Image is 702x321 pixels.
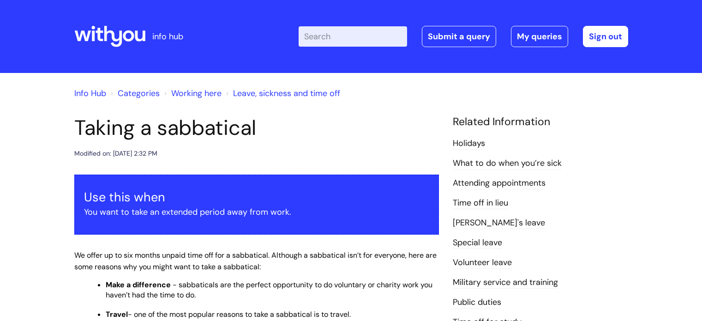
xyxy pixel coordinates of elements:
a: Info Hub [74,88,106,99]
a: Categories [118,88,160,99]
strong: Travel [106,309,128,319]
a: Public duties [453,297,501,309]
div: Modified on: [DATE] 2:32 PM [74,148,157,159]
h4: Related Information [453,115,628,128]
li: Working here [162,86,222,101]
p: You want to take an extended period away from work. [84,205,429,219]
strong: Make a difference [106,280,171,290]
a: Time off in lieu [453,197,508,209]
span: - one of the most popular reasons to take a sabbatical is to travel. [128,309,351,319]
a: Military service and training [453,277,558,289]
li: Leave, sickness and time off [224,86,340,101]
a: My queries [511,26,568,47]
a: Volunteer leave [453,257,512,269]
a: Sign out [583,26,628,47]
a: [PERSON_NAME]'s leave [453,217,545,229]
p: info hub [152,29,183,44]
span: We offer up to six months unpaid time off for a sabbatical. Although a sabbatical isn’t for every... [74,250,437,272]
h1: Taking a sabbatical [74,115,439,140]
li: Solution home [108,86,160,101]
input: Search [299,26,407,47]
a: Submit a query [422,26,496,47]
h3: Use this when [84,190,429,205]
a: Working here [171,88,222,99]
a: What to do when you’re sick [453,157,562,170]
a: Leave, sickness and time off [233,88,340,99]
a: Special leave [453,237,502,249]
a: Attending appointments [453,177,546,189]
div: | - [299,26,628,47]
a: Holidays [453,138,485,150]
span: - sabbaticals are the perfect opportunity to do voluntary or charity work you haven’t had the tim... [106,280,432,300]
